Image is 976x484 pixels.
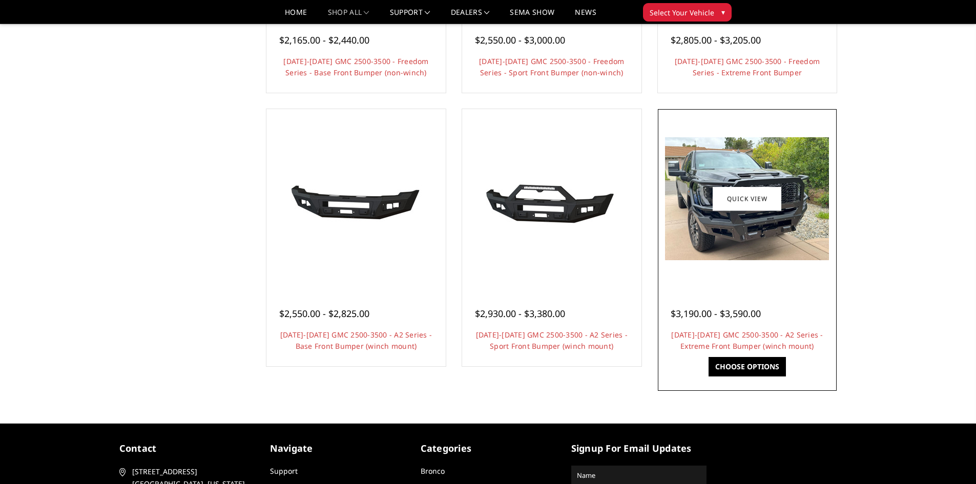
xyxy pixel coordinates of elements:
span: $2,550.00 - $3,000.00 [475,34,565,46]
a: 2024-2025 GMC 2500-3500 - A2 Series - Base Front Bumper (winch mount) 2024-2025 GMC 2500-3500 - A... [269,112,443,286]
a: 2024-2025 GMC 2500-3500 - A2 Series - Sport Front Bumper (winch mount) 2024-2025 GMC 2500-3500 - ... [465,112,639,286]
span: $2,550.00 - $2,825.00 [279,307,369,320]
a: 2024-2025 GMC 2500-3500 - A2 Series - Extreme Front Bumper (winch mount) 2024-2025 GMC 2500-3500 ... [660,112,835,286]
a: [DATE]-[DATE] GMC 2500-3500 - Freedom Series - Sport Front Bumper (non-winch) [479,56,624,77]
a: SEMA Show [510,9,554,24]
input: Name [573,467,705,483]
img: 2024-2025 GMC 2500-3500 - A2 Series - Extreme Front Bumper (winch mount) [665,137,829,260]
span: Select Your Vehicle [650,7,714,18]
span: $2,165.00 - $2,440.00 [279,34,369,46]
span: ▾ [721,7,725,17]
iframe: Chat Widget [925,435,976,484]
a: [DATE]-[DATE] GMC 2500-3500 - A2 Series - Base Front Bumper (winch mount) [280,330,432,351]
h5: signup for email updates [571,441,707,455]
h5: Navigate [270,441,405,455]
a: [DATE]-[DATE] GMC 2500-3500 - A2 Series - Sport Front Bumper (winch mount) [476,330,628,351]
a: [DATE]-[DATE] GMC 2500-3500 - A2 Series - Extreme Front Bumper (winch mount) [671,330,823,351]
a: Support [390,9,430,24]
a: Support [270,466,298,476]
h5: contact [119,441,255,455]
span: $2,930.00 - $3,380.00 [475,307,565,320]
a: News [575,9,596,24]
span: $2,805.00 - $3,205.00 [671,34,761,46]
a: shop all [328,9,369,24]
a: Choose Options [709,357,786,376]
a: [DATE]-[DATE] GMC 2500-3500 - Freedom Series - Extreme Front Bumper [675,56,820,77]
a: Home [285,9,307,24]
a: [DATE]-[DATE] GMC 2500-3500 - Freedom Series - Base Front Bumper (non-winch) [283,56,428,77]
span: $3,190.00 - $3,590.00 [671,307,761,320]
a: Bronco [421,466,445,476]
button: Select Your Vehicle [643,3,732,22]
a: Dealers [451,9,490,24]
h5: Categories [421,441,556,455]
a: Quick view [713,187,781,211]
